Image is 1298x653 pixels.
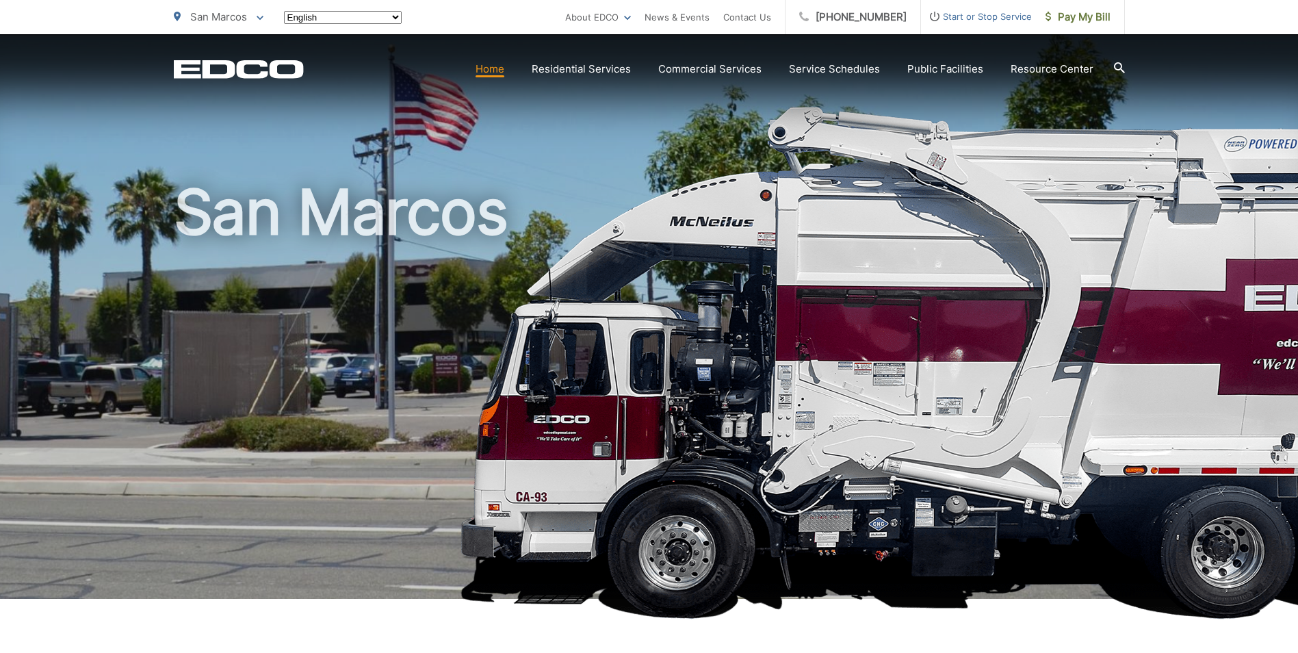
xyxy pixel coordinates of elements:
[723,9,771,25] a: Contact Us
[565,9,631,25] a: About EDCO
[532,61,631,77] a: Residential Services
[645,9,710,25] a: News & Events
[476,61,504,77] a: Home
[174,178,1125,611] h1: San Marcos
[907,61,983,77] a: Public Facilities
[284,11,402,24] select: Select a language
[1011,61,1093,77] a: Resource Center
[789,61,880,77] a: Service Schedules
[190,10,247,23] span: San Marcos
[658,61,762,77] a: Commercial Services
[174,60,304,79] a: EDCD logo. Return to the homepage.
[1046,9,1111,25] span: Pay My Bill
